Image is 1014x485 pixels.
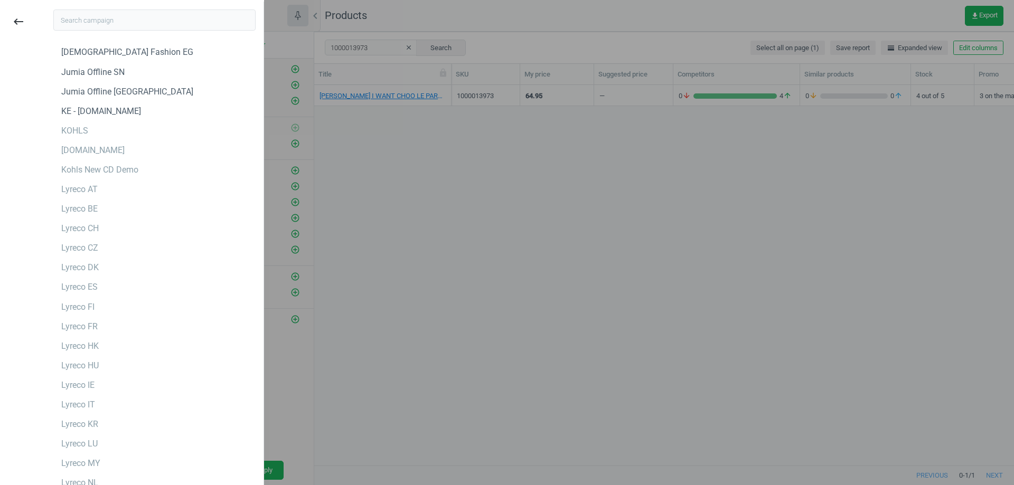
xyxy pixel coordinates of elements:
[61,262,99,273] div: Lyreco DK
[61,458,100,469] div: Lyreco MY
[61,242,98,254] div: Lyreco CZ
[61,86,193,98] div: Jumia Offline [GEOGRAPHIC_DATA]
[61,340,99,352] div: Lyreco HK
[61,184,98,195] div: Lyreco AT
[61,203,98,215] div: Lyreco BE
[61,145,125,156] div: [DOMAIN_NAME]
[61,399,95,411] div: Lyreco IT
[61,125,88,137] div: KOHLS
[61,438,98,450] div: Lyreco LU
[61,379,95,391] div: Lyreco IE
[6,9,31,34] button: keyboard_backspace
[61,360,99,372] div: Lyreco HU
[61,106,141,117] div: KE - [DOMAIN_NAME]
[61,66,125,78] div: Jumia Offline SN
[61,223,99,234] div: Lyreco CH
[61,321,98,332] div: Lyreco FR
[61,46,193,58] div: [DEMOGRAPHIC_DATA] Fashion EG
[12,15,25,28] i: keyboard_backspace
[53,9,256,31] input: Search campaign
[61,281,98,293] div: Lyreco ES
[61,301,95,313] div: Lyreco FI
[61,419,98,430] div: Lyreco KR
[61,164,138,176] div: Kohls New CD Demo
